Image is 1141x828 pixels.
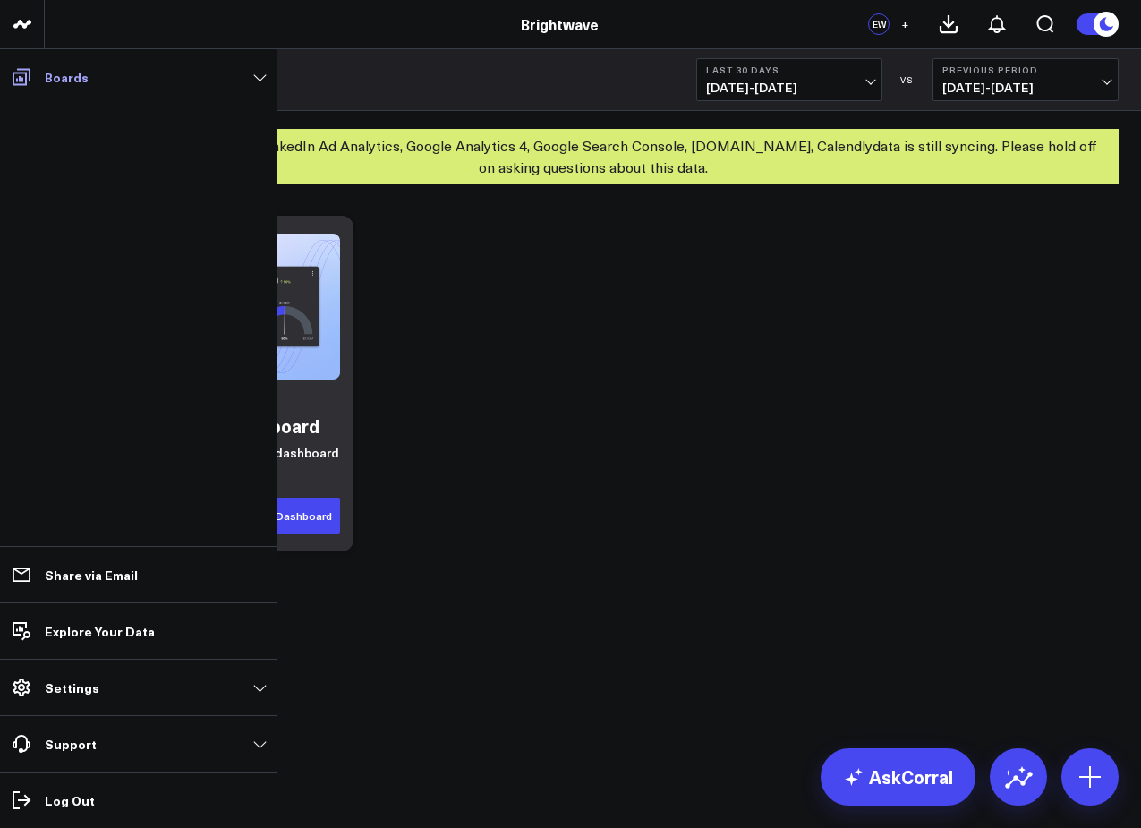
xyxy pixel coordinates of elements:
[894,13,915,35] button: +
[45,737,97,751] p: Support
[932,58,1119,101] button: Previous Period[DATE]-[DATE]
[45,680,99,695] p: Settings
[67,129,1119,184] div: LinkedIn Company Pages, LinkedIn Ad Analytics, Google Analytics 4, Google Search Console, [DOMAIN...
[706,81,873,95] span: [DATE] - [DATE]
[216,498,340,534] button: Generate Dashboard
[521,14,599,34] a: Brightwave
[45,568,138,582] p: Share via Email
[45,70,89,84] p: Boards
[706,64,873,75] b: Last 30 Days
[891,74,924,85] div: VS
[942,64,1109,75] b: Previous Period
[821,748,975,806] a: AskCorral
[942,81,1109,95] span: [DATE] - [DATE]
[901,18,909,30] span: +
[5,784,271,816] a: Log Out
[45,793,95,807] p: Log Out
[45,624,155,638] p: Explore Your Data
[868,13,890,35] div: EW
[696,58,882,101] button: Last 30 Days[DATE]-[DATE]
